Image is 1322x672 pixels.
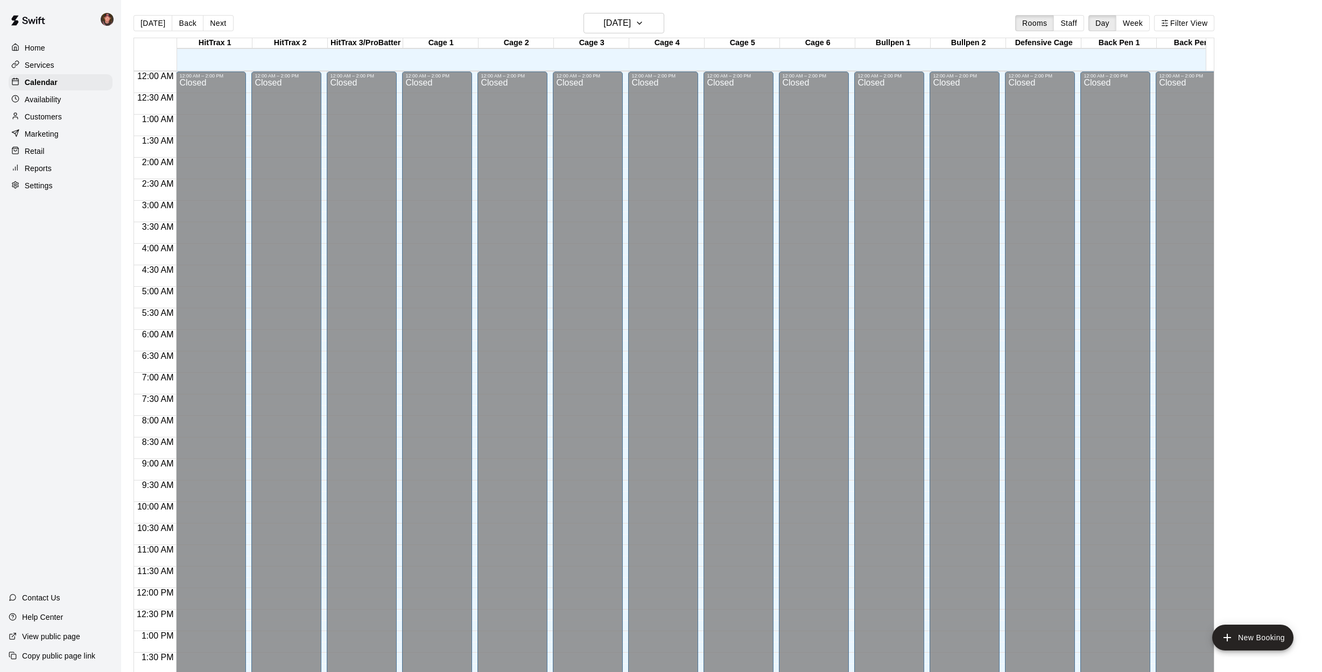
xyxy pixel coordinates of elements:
p: Services [25,60,54,70]
div: Back Pen 2 [1157,38,1232,48]
div: 12:00 AM – 2:00 PM [255,73,318,79]
p: Availability [25,94,61,105]
span: 7:30 AM [139,394,177,404]
div: Cage 6 [780,38,855,48]
div: 12:00 AM – 2:00 PM [179,73,243,79]
h6: [DATE] [603,16,631,31]
button: Back [172,15,203,31]
span: 1:00 PM [139,631,177,640]
div: Back Pen 1 [1081,38,1157,48]
button: Filter View [1154,15,1214,31]
span: 9:00 AM [139,459,177,468]
span: 8:30 AM [139,437,177,447]
span: 5:30 AM [139,308,177,317]
a: Home [9,40,112,56]
a: Retail [9,143,112,159]
button: [DATE] [133,15,172,31]
a: Customers [9,109,112,125]
span: 12:00 PM [134,588,176,597]
button: Rooms [1015,15,1054,31]
p: Copy public page link [22,650,95,661]
div: Defensive Cage [1006,38,1081,48]
span: 12:30 PM [134,610,176,619]
button: Staff [1053,15,1084,31]
div: Bullpen 2 [931,38,1006,48]
div: 12:00 AM – 2:00 PM [1159,73,1222,79]
span: 3:00 AM [139,201,177,210]
a: Marketing [9,126,112,142]
div: 12:00 AM – 2:00 PM [481,73,544,79]
span: 2:00 AM [139,158,177,167]
div: 12:00 AM – 2:00 PM [1008,73,1072,79]
p: Customers [25,111,62,122]
div: 12:00 AM – 2:00 PM [933,73,996,79]
div: Cage 2 [479,38,554,48]
span: 10:30 AM [135,524,177,533]
img: Mike Skogen [101,13,114,26]
span: 1:30 AM [139,136,177,145]
div: Cage 4 [629,38,705,48]
p: Marketing [25,129,59,139]
span: 6:00 AM [139,330,177,339]
button: add [1212,625,1293,650]
span: 10:00 AM [135,502,177,511]
div: HitTrax 1 [177,38,252,48]
div: 12:00 AM – 2:00 PM [405,73,469,79]
a: Reports [9,160,112,176]
div: 12:00 AM – 2:00 PM [782,73,846,79]
a: Services [9,57,112,73]
p: Retail [25,146,45,157]
div: 12:00 AM – 2:00 PM [707,73,770,79]
div: HitTrax 2 [252,38,328,48]
div: Mike Skogen [99,9,121,30]
span: 4:30 AM [139,265,177,274]
span: 1:00 AM [139,115,177,124]
span: 12:30 AM [135,93,177,102]
div: 12:00 AM – 2:00 PM [631,73,695,79]
span: 11:30 AM [135,567,177,576]
a: Availability [9,91,112,108]
div: HitTrax 3/ProBatter [328,38,403,48]
p: View public page [22,631,80,642]
button: Week [1116,15,1150,31]
p: Reports [25,163,52,174]
a: Calendar [9,74,112,90]
span: 1:30 PM [139,653,177,662]
span: 11:00 AM [135,545,177,554]
div: 12:00 AM – 2:00 PM [330,73,393,79]
div: Cage 5 [705,38,780,48]
span: 9:30 AM [139,480,177,490]
span: 12:00 AM [135,72,177,81]
p: Settings [25,180,53,191]
div: Bullpen 1 [855,38,931,48]
div: 12:00 AM – 2:00 PM [556,73,620,79]
span: 7:00 AM [139,373,177,382]
div: Cage 3 [554,38,629,48]
span: 6:30 AM [139,351,177,360]
a: Settings [9,178,112,194]
p: Home [25,43,45,53]
span: 4:00 AM [139,244,177,253]
span: 5:00 AM [139,287,177,296]
button: [DATE] [583,13,664,33]
button: Day [1088,15,1116,31]
p: Calendar [25,77,58,88]
div: 12:00 AM – 2:00 PM [1084,73,1147,79]
span: 2:30 AM [139,179,177,188]
div: Cage 1 [403,38,479,48]
span: 8:00 AM [139,416,177,425]
p: Help Center [22,612,63,623]
div: 12:00 AM – 2:00 PM [857,73,921,79]
span: 3:30 AM [139,222,177,231]
p: Contact Us [22,592,60,603]
button: Next [203,15,233,31]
